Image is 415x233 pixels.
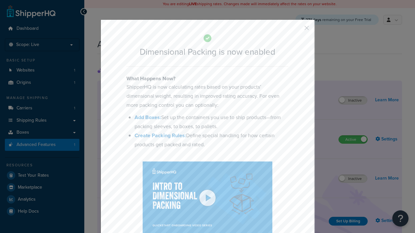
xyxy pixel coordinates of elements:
h4: What Happens Now? [126,75,289,83]
li: Set up the containers you use to ship products—from packing sleeves, to boxes, to pallets. [135,113,289,131]
a: Create Packing Rules: [135,132,186,139]
li: Define special handling for how certain products get packed and rated. [135,131,289,149]
a: Add Boxes: [135,114,161,121]
p: ShipperHQ is now calculating rates based on your products’ dimensional weight, resulting in impro... [126,83,289,110]
h2: Dimensional Packing is now enabled [126,47,289,57]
